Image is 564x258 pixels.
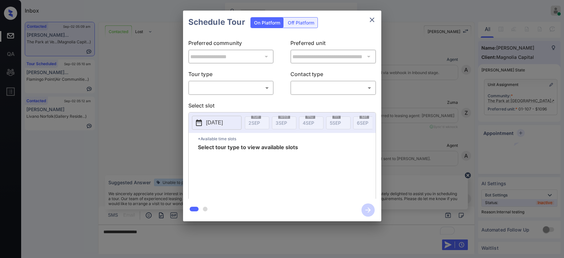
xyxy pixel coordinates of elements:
[251,18,283,28] div: On Platform
[206,119,223,127] p: [DATE]
[290,70,376,81] p: Contact type
[188,39,274,50] p: Preferred community
[192,116,242,130] button: [DATE]
[365,13,379,26] button: close
[198,145,298,197] span: Select tour type to view available slots
[284,18,318,28] div: Off Platform
[183,11,250,34] h2: Schedule Tour
[188,70,274,81] p: Tour type
[198,133,376,145] p: *Available time slots
[290,39,376,50] p: Preferred unit
[188,102,376,112] p: Select slot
